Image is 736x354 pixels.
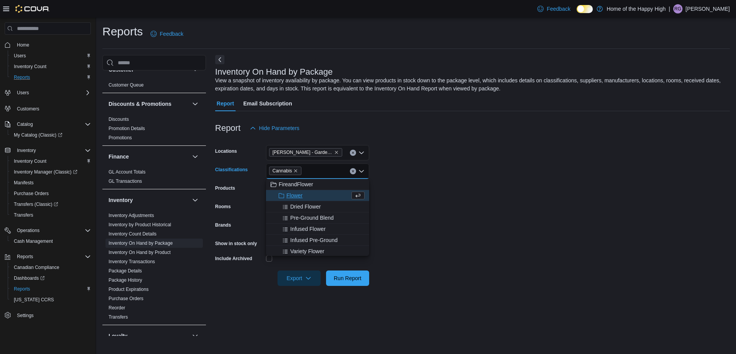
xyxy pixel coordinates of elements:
button: Pre-Ground Blend [266,212,369,224]
span: Canadian Compliance [14,264,59,271]
span: Cash Management [11,237,91,246]
span: Package Details [109,268,142,274]
span: Home [17,42,29,48]
span: Inventory [14,146,91,155]
a: Dashboards [8,273,94,284]
span: Manifests [11,178,91,187]
a: Customer Queue [109,82,144,88]
span: Users [14,53,26,59]
label: Locations [215,148,237,154]
button: Infused Flower [266,224,369,235]
span: Inventory by Product Historical [109,222,171,228]
a: Transfers [11,210,36,220]
span: Run Report [334,274,361,282]
h3: Discounts & Promotions [109,100,171,108]
a: Reports [11,73,33,82]
span: Transfers [11,210,91,220]
span: Flower [286,192,303,199]
h1: Reports [102,24,143,39]
span: Users [17,90,29,96]
a: Customers [14,104,42,114]
button: Loyalty [191,331,200,341]
a: Purchase Orders [11,189,52,198]
div: Finance [102,167,206,189]
a: Discounts [109,117,129,122]
a: Product Expirations [109,287,149,292]
button: Inventory [2,145,94,156]
span: Infused Pre-Ground [290,236,338,244]
button: Dried Flower [266,201,369,212]
button: Export [278,271,321,286]
span: Cash Management [14,238,53,244]
h3: Inventory On Hand by Package [215,67,333,77]
button: Reports [8,284,94,294]
button: Operations [2,225,94,236]
a: GL Account Totals [109,169,146,175]
span: Feedback [547,5,570,13]
button: Infused Pre-Ground [266,235,369,246]
a: Purchase Orders [109,296,144,301]
a: Inventory Count [11,157,50,166]
a: Inventory Manager (Classic) [11,167,80,177]
a: Canadian Compliance [11,263,62,272]
span: Users [11,51,91,60]
button: Next [215,55,224,64]
label: Products [215,185,235,191]
a: Reorder [109,305,125,311]
a: Inventory Count Details [109,231,157,237]
span: Cannabis [273,167,292,175]
span: Dashboards [11,274,91,283]
a: Transfers [109,314,128,320]
span: Product Expirations [109,286,149,292]
label: Show in stock only [215,240,257,247]
button: FireandFlower [266,179,369,190]
span: Catalog [14,120,91,129]
div: Renee Grexton [673,4,682,13]
button: Clear input [350,168,356,174]
a: Inventory Count [11,62,50,71]
div: View a snapshot of inventory availability by package. You can view products in stock down to the ... [215,77,726,93]
span: Inventory Count [14,63,47,70]
button: Finance [191,152,200,161]
span: Washington CCRS [11,295,91,304]
button: Inventory Count [8,156,94,167]
a: GL Transactions [109,179,142,184]
button: Cash Management [8,236,94,247]
a: Promotions [109,135,132,140]
span: Inventory On Hand by Package [109,240,173,246]
span: Transfers [14,212,33,218]
a: Transfers (Classic) [8,199,94,210]
button: Customers [2,103,94,114]
button: Inventory Count [8,61,94,72]
span: Transfers (Classic) [11,200,91,209]
img: Cova [15,5,50,13]
a: Transfers (Classic) [11,200,61,209]
span: Settings [14,311,91,320]
div: Customer [102,80,206,93]
a: Package History [109,277,142,283]
button: Inventory [109,196,189,204]
span: Inventory On Hand by Product [109,249,171,255]
label: Rooms [215,204,231,210]
a: Feedback [147,26,186,42]
span: [PERSON_NAME] - Garden Variety [273,149,333,156]
span: Hide Parameters [259,124,299,132]
button: Loyalty [109,332,189,340]
button: Users [2,87,94,98]
span: Inventory Count [11,62,91,71]
button: Discounts & Promotions [191,99,200,109]
a: Inventory On Hand by Package [109,240,173,246]
button: Finance [109,153,189,160]
a: Inventory On Hand by Product [109,250,171,255]
span: Dashboards [14,275,45,281]
button: Flower [266,190,369,201]
span: Customers [14,104,91,113]
button: Hide Parameters [247,120,303,136]
button: Settings [2,310,94,321]
button: Operations [14,226,43,235]
span: Canadian Compliance [11,263,91,272]
span: Manifests [14,180,33,186]
span: RG [674,4,681,13]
